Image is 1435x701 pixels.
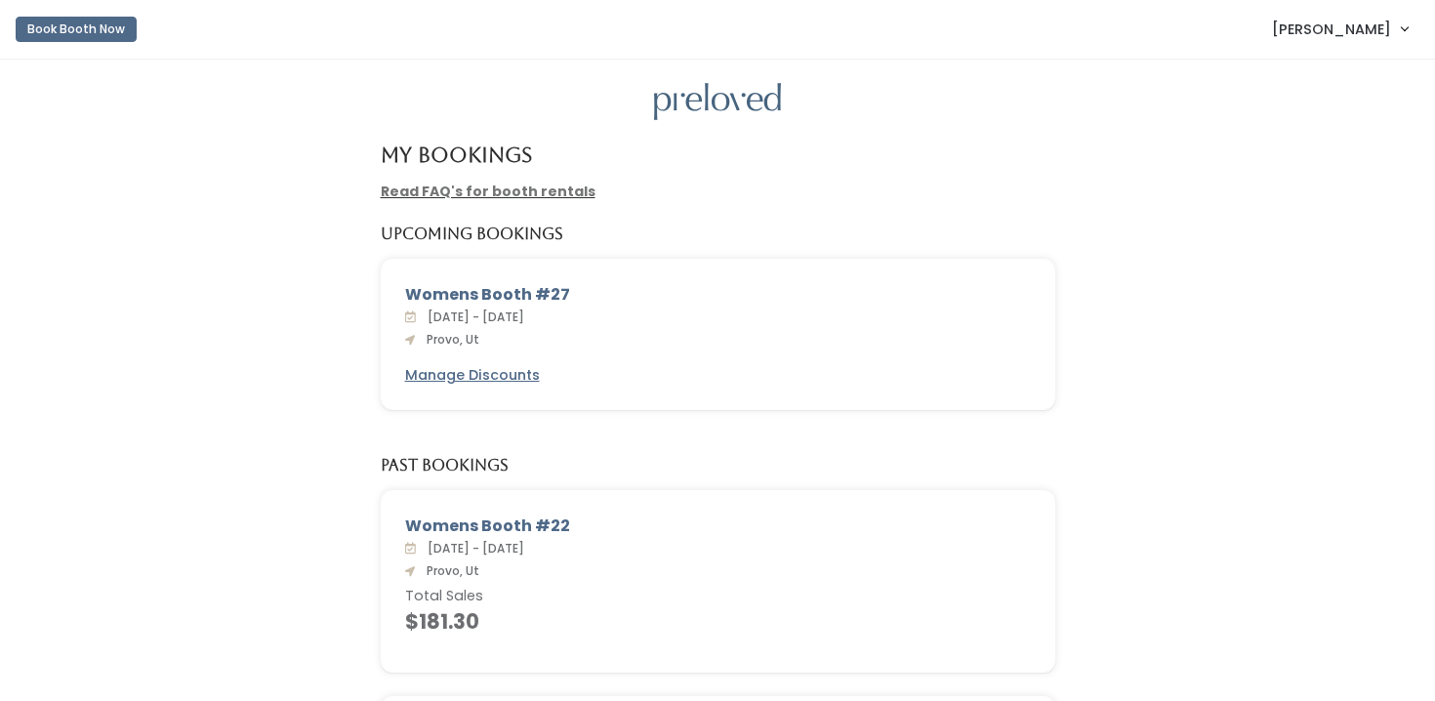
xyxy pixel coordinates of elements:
[654,83,781,121] img: preloved logo
[1252,8,1427,50] a: [PERSON_NAME]
[381,457,509,474] h5: Past Bookings
[405,589,1031,604] h6: Total Sales
[16,8,137,51] a: Book Booth Now
[381,182,595,201] a: Read FAQ's for booth rentals
[1272,19,1391,40] span: [PERSON_NAME]
[381,226,563,243] h5: Upcoming Bookings
[405,610,1031,633] h4: $181.30
[405,283,1031,307] div: Womens Booth #27
[405,365,540,386] a: Manage Discounts
[405,515,1031,538] div: Womens Booth #22
[420,540,524,557] span: [DATE] - [DATE]
[381,144,532,166] h4: My Bookings
[420,309,524,325] span: [DATE] - [DATE]
[405,365,540,385] u: Manage Discounts
[419,562,479,579] span: Provo, Ut
[419,331,479,348] span: Provo, Ut
[16,17,137,42] button: Book Booth Now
